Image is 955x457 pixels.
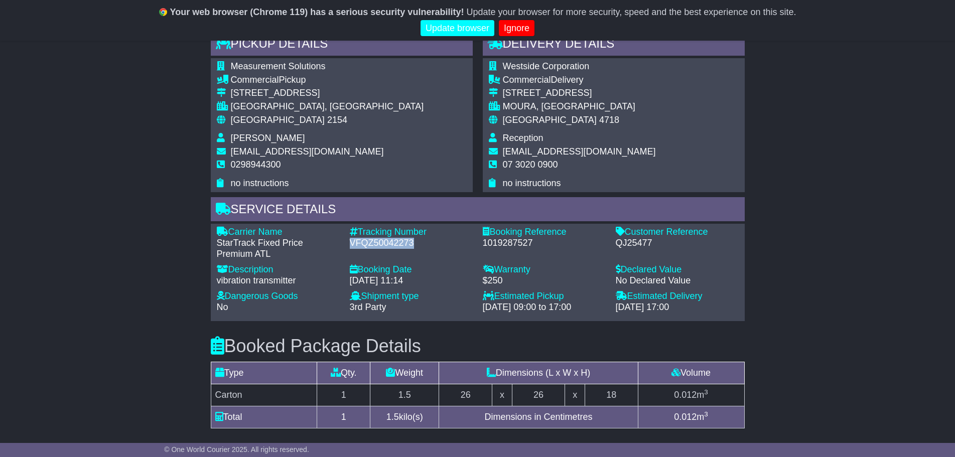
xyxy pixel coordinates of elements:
[512,384,565,406] td: 26
[439,384,492,406] td: 26
[211,32,473,59] div: Pickup Details
[231,160,281,170] span: 0298944300
[327,115,347,125] span: 2154
[503,160,558,170] span: 07 3020 0900
[483,32,745,59] div: Delivery Details
[231,133,305,143] span: [PERSON_NAME]
[217,227,340,238] div: Carrier Name
[638,384,744,406] td: m
[421,20,494,37] a: Update browser
[217,291,340,302] div: Dangerous Goods
[565,384,585,406] td: x
[616,302,739,313] div: [DATE] 17:00
[231,146,384,157] span: [EMAIL_ADDRESS][DOMAIN_NAME]
[350,227,473,238] div: Tracking Number
[350,264,473,275] div: Booking Date
[211,362,317,384] td: Type
[217,302,228,312] span: No
[217,275,340,286] div: vibration transmitter
[164,445,309,453] span: © One World Courier 2025. All rights reserved.
[231,61,326,71] span: Measurement Solutions
[674,412,697,422] span: 0.012
[616,291,739,302] div: Estimated Delivery
[350,291,473,302] div: Shipment type
[217,264,340,275] div: Description
[386,412,399,422] span: 1.5
[439,406,638,428] td: Dimensions in Centimetres
[439,362,638,384] td: Dimensions (L x W x H)
[483,291,606,302] div: Estimated Pickup
[231,115,325,125] span: [GEOGRAPHIC_DATA]
[638,362,744,384] td: Volume
[317,384,370,406] td: 1
[231,75,279,85] span: Commercial
[483,238,606,249] div: 1019287527
[483,264,606,275] div: Warranty
[503,88,656,99] div: [STREET_ADDRESS]
[370,384,439,406] td: 1.5
[704,410,708,418] sup: 3
[503,133,543,143] span: Reception
[317,362,370,384] td: Qty.
[503,146,656,157] span: [EMAIL_ADDRESS][DOMAIN_NAME]
[317,406,370,428] td: 1
[231,178,289,188] span: no instructions
[503,75,656,86] div: Delivery
[483,275,606,286] div: $250
[704,388,708,396] sup: 3
[370,406,439,428] td: kilo(s)
[211,406,317,428] td: Total
[585,384,638,406] td: 18
[616,264,739,275] div: Declared Value
[503,178,561,188] span: no instructions
[616,275,739,286] div: No Declared Value
[217,238,340,259] div: StarTrack Fixed Price Premium ATL
[503,115,597,125] span: [GEOGRAPHIC_DATA]
[599,115,619,125] span: 4718
[638,406,744,428] td: m
[674,390,697,400] span: 0.012
[370,362,439,384] td: Weight
[503,75,551,85] span: Commercial
[211,197,745,224] div: Service Details
[503,61,590,71] span: Westside Corporation
[350,238,473,249] div: VFQZ50042273
[616,238,739,249] div: QJ25477
[350,302,386,312] span: 3rd Party
[170,7,464,17] b: Your web browser (Chrome 119) has a serious security vulnerability!
[499,20,534,37] a: Ignore
[483,302,606,313] div: [DATE] 09:00 to 17:00
[503,101,656,112] div: MOURA, [GEOGRAPHIC_DATA]
[211,384,317,406] td: Carton
[616,227,739,238] div: Customer Reference
[350,275,473,286] div: [DATE] 11:14
[231,88,424,99] div: [STREET_ADDRESS]
[483,227,606,238] div: Booking Reference
[466,7,796,17] span: Update your browser for more security, speed and the best experience on this site.
[231,101,424,112] div: [GEOGRAPHIC_DATA], [GEOGRAPHIC_DATA]
[492,384,512,406] td: x
[211,336,745,356] h3: Booked Package Details
[231,75,424,86] div: Pickup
